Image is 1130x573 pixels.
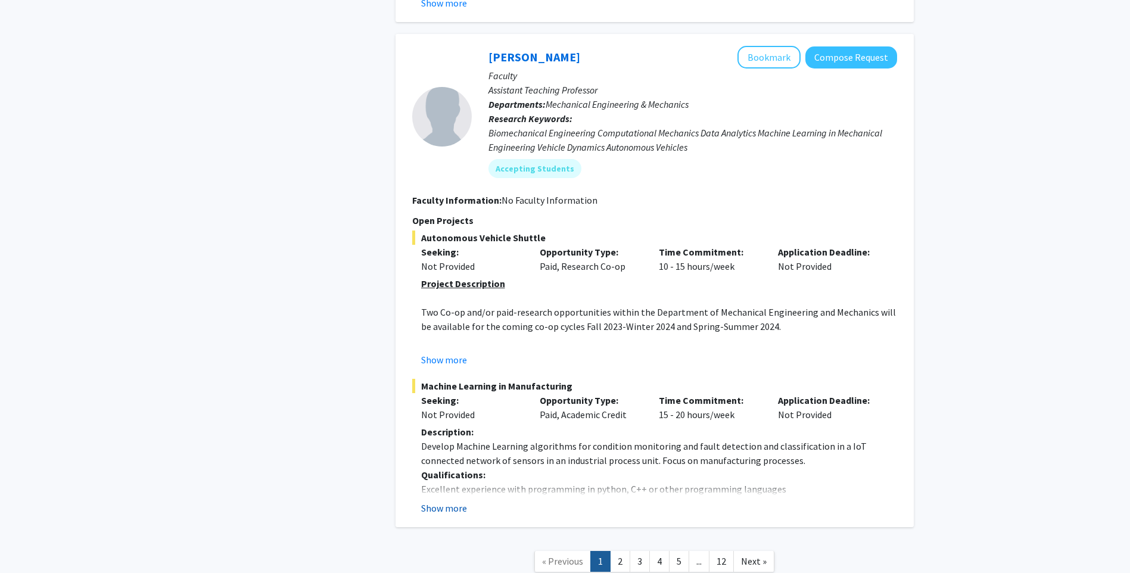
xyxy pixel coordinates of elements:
[421,259,522,273] div: Not Provided
[650,393,769,422] div: 15 - 20 hours/week
[1079,519,1121,564] iframe: Chat
[421,439,897,468] p: Develop Machine Learning algorithms for condition monitoring and fault detection and classificati...
[610,551,630,572] a: 2
[421,501,467,515] button: Show more
[542,555,583,567] span: « Previous
[488,68,897,83] p: Faculty
[805,46,897,68] button: Compose Request to Dimitrios Fafalis
[502,194,597,206] span: No Faculty Information
[421,245,522,259] p: Seeking:
[421,278,505,289] u: Project Description
[421,469,485,481] strong: Qualifications:
[546,98,689,110] span: Mechanical Engineering & Mechanics
[412,379,897,393] span: Machine Learning in Manufacturing
[709,551,734,572] a: 12
[650,245,769,273] div: 10 - 15 hours/week
[488,49,580,64] a: [PERSON_NAME]
[696,555,702,567] span: ...
[412,231,897,245] span: Autonomous Vehicle Shuttle
[412,213,897,228] p: Open Projects
[421,426,474,438] strong: Description:
[659,245,760,259] p: Time Commitment:
[769,245,888,273] div: Not Provided
[412,194,502,206] b: Faculty Information:
[421,353,467,367] button: Show more
[737,46,801,68] button: Add Dimitrios Fafalis to Bookmarks
[540,393,641,407] p: Opportunity Type:
[649,551,670,572] a: 4
[669,551,689,572] a: 5
[630,551,650,572] a: 3
[769,393,888,422] div: Not Provided
[421,407,522,422] div: Not Provided
[534,551,591,572] a: Previous Page
[659,393,760,407] p: Time Commitment:
[778,393,879,407] p: Application Deadline:
[540,245,641,259] p: Opportunity Type:
[488,126,897,154] div: Biomechanical Engineering Computational Mechanics Data Analytics Machine Learning in Mechanical E...
[488,83,897,97] p: Assistant Teaching Professor
[421,393,522,407] p: Seeking:
[421,305,897,334] p: Two Co-op and/or paid-research opportunities within the Department of Mechanical Engineering and ...
[421,482,897,496] p: Excellent experience with programming in python, C++ or other programming languages
[488,98,546,110] b: Departments:
[778,245,879,259] p: Application Deadline:
[488,159,581,178] mat-chip: Accepting Students
[741,555,767,567] span: Next »
[531,393,650,422] div: Paid, Academic Credit
[488,113,572,124] b: Research Keywords:
[590,551,611,572] a: 1
[733,551,774,572] a: Next
[531,245,650,273] div: Paid, Research Co-op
